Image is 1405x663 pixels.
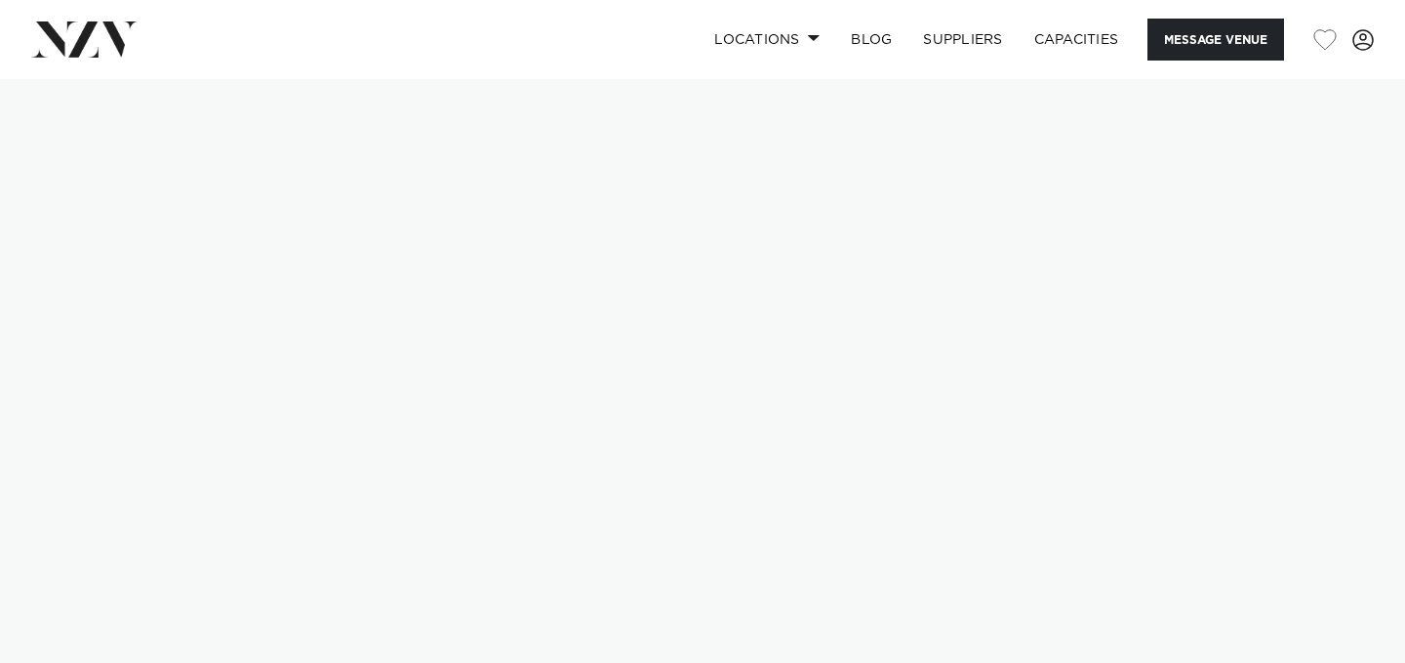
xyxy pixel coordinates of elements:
[1147,19,1284,61] button: Message Venue
[1019,19,1135,61] a: Capacities
[699,19,835,61] a: Locations
[907,19,1018,61] a: SUPPLIERS
[31,21,138,57] img: nzv-logo.png
[835,19,907,61] a: BLOG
